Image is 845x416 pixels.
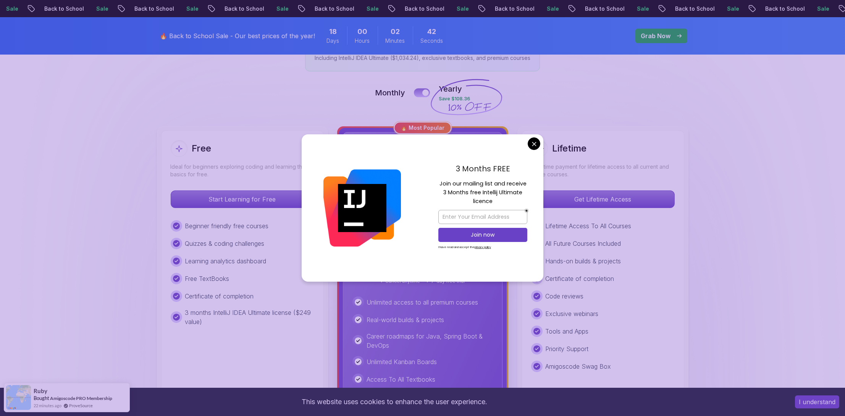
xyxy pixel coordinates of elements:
p: Sale [538,5,563,13]
p: Sale [88,5,112,13]
button: Accept cookies [795,395,839,408]
p: Beginner friendly free courses [185,221,269,231]
p: Tools and Apps [546,327,589,336]
p: Back to School [757,5,809,13]
p: Grab Now [641,31,671,40]
span: 0 Hours [357,26,367,37]
p: Free TextBooks [185,274,229,283]
div: This website uses cookies to enhance the user experience. [6,393,784,410]
p: Code reviews [546,292,584,301]
p: Certificate of completion [546,274,614,283]
span: Minutes [386,37,405,45]
p: Back to School [577,5,628,13]
a: ProveSource [69,402,93,409]
p: Hands-on builds & projects [546,256,621,266]
p: Back to School [36,5,88,13]
span: 2 Minutes [391,26,400,37]
p: Ideal for beginners exploring coding and learning the basics for free. [171,163,314,178]
p: Get Lifetime Access [532,191,674,208]
p: Sale [178,5,202,13]
p: Unlimited Kanban Boards [367,357,437,366]
p: Lifetime Access To All Courses [546,221,632,231]
p: Sale [268,5,292,13]
p: Amigoscode Swag Box [546,362,611,371]
button: Get Lifetime Access [531,190,675,208]
p: One-time payment for lifetime access to all current and future courses. [531,163,675,178]
p: All Future Courses Included [546,239,621,248]
p: Learning analytics dashboard [185,256,267,266]
p: Exclusive webinars [546,309,599,318]
a: Amigoscode PRO Membership [50,395,112,401]
h2: Free [192,142,212,155]
button: Start Learning for Free [171,190,314,208]
p: Back to School [216,5,268,13]
span: Bought [34,395,49,401]
p: Career roadmaps for Java, Spring Boot & DevOps [367,332,493,350]
p: Unlimited access to all premium courses [367,298,478,307]
a: Get Lifetime Access [531,195,675,203]
p: Back to School [486,5,538,13]
p: Sale [628,5,653,13]
p: Monthly [375,87,405,98]
img: provesource social proof notification image [6,385,31,410]
span: Seconds [421,37,443,45]
p: Access To All Textbooks [367,375,436,384]
span: 22 minutes ago [34,402,61,409]
p: Sale [719,5,743,13]
p: Certificate of completion [185,292,254,301]
p: Back to School [667,5,719,13]
h2: Lifetime [553,142,587,155]
p: 3 months IntelliJ IDEA Ultimate license ($249 value) [185,308,314,326]
a: Start Learning for Free [171,195,314,203]
p: Including IntelliJ IDEA Ultimate ($1,034.24), exclusive textbooks, and premium courses [315,54,530,62]
p: Sale [809,5,833,13]
p: Back to School [126,5,178,13]
p: Back to School [396,5,448,13]
p: Back to School [306,5,358,13]
span: 42 Seconds [428,26,436,37]
p: Quizzes & coding challenges [185,239,265,248]
span: Hours [355,37,370,45]
p: Real-world builds & projects [367,315,444,324]
p: 🔥 Back to School Sale - Our best prices of the year! [160,31,315,40]
p: Sale [448,5,473,13]
span: Days [327,37,339,45]
span: 18 Days [329,26,337,37]
p: Priority Support [546,344,589,353]
p: Sale [358,5,383,13]
span: Ruby [34,388,47,394]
